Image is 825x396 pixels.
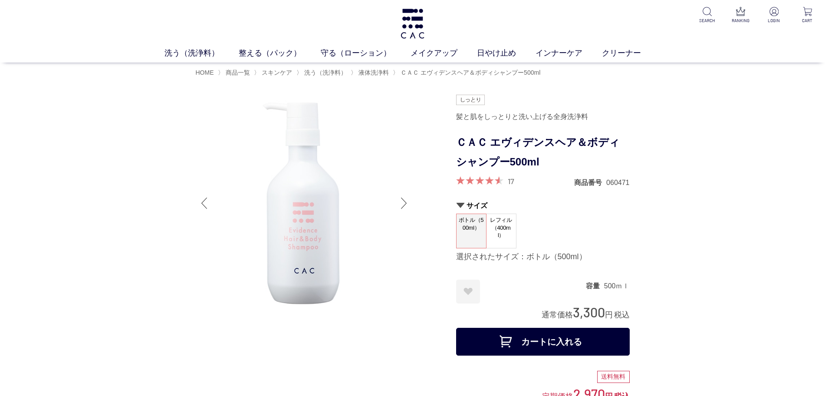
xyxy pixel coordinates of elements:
li: 〉 [296,69,349,77]
span: 円 [605,310,613,319]
div: 髪と肌をしっとりと洗い上げる全身洗浄料 [456,109,630,124]
span: ＣＡＣ エヴィデンスヘア＆ボディシャンプー500ml [401,69,540,76]
img: logo [399,9,426,39]
a: 液体洗浄料 [357,69,389,76]
span: 液体洗浄料 [358,69,389,76]
h1: ＣＡＣ エヴィデンスヘア＆ボディシャンプー500ml [456,133,630,172]
span: ボトル（500ml） [457,214,486,239]
a: 守る（ローション） [321,47,411,59]
a: 17 [508,176,514,186]
li: 〉 [254,69,294,77]
a: お気に入りに登録する [456,280,480,304]
img: しっとり [456,95,485,105]
a: 商品一覧 [224,69,250,76]
p: RANKING [730,17,751,24]
dt: 商品番号 [574,178,606,187]
a: 整える（パック） [239,47,321,59]
a: CART [797,7,818,24]
span: 通常価格 [542,310,573,319]
a: LOGIN [763,7,785,24]
dd: 060471 [606,178,629,187]
span: 商品一覧 [226,69,250,76]
span: レフィル（400ml） [486,214,516,241]
a: SEARCH [697,7,718,24]
dt: 容量 [586,281,604,290]
p: LOGIN [763,17,785,24]
dd: 500ｍｌ [604,281,630,290]
button: カートに入れる [456,328,630,356]
a: 洗う（洗浄料） [164,47,239,59]
span: 洗う（洗浄料） [304,69,347,76]
a: 洗う（洗浄料） [302,69,347,76]
a: クリーナー [602,47,661,59]
img: ＣＡＣ エヴィデンスヘア＆ボディシャンプー500ml ボトル（500ml） [196,95,413,312]
li: 〉 [393,69,542,77]
span: 税込 [614,310,630,319]
a: RANKING [730,7,751,24]
p: SEARCH [697,17,718,24]
span: スキンケア [262,69,292,76]
div: 送料無料 [597,371,630,383]
li: 〉 [351,69,391,77]
a: HOME [196,69,214,76]
a: スキンケア [260,69,292,76]
a: メイクアップ [411,47,477,59]
p: CART [797,17,818,24]
a: 日やけ止め [477,47,536,59]
a: インナーケア [536,47,602,59]
h2: サイズ [456,201,630,210]
li: 〉 [218,69,252,77]
a: ＣＡＣ エヴィデンスヘア＆ボディシャンプー500ml [399,69,540,76]
span: 3,300 [573,304,605,320]
div: 選択されたサイズ：ボトル（500ml） [456,252,630,262]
